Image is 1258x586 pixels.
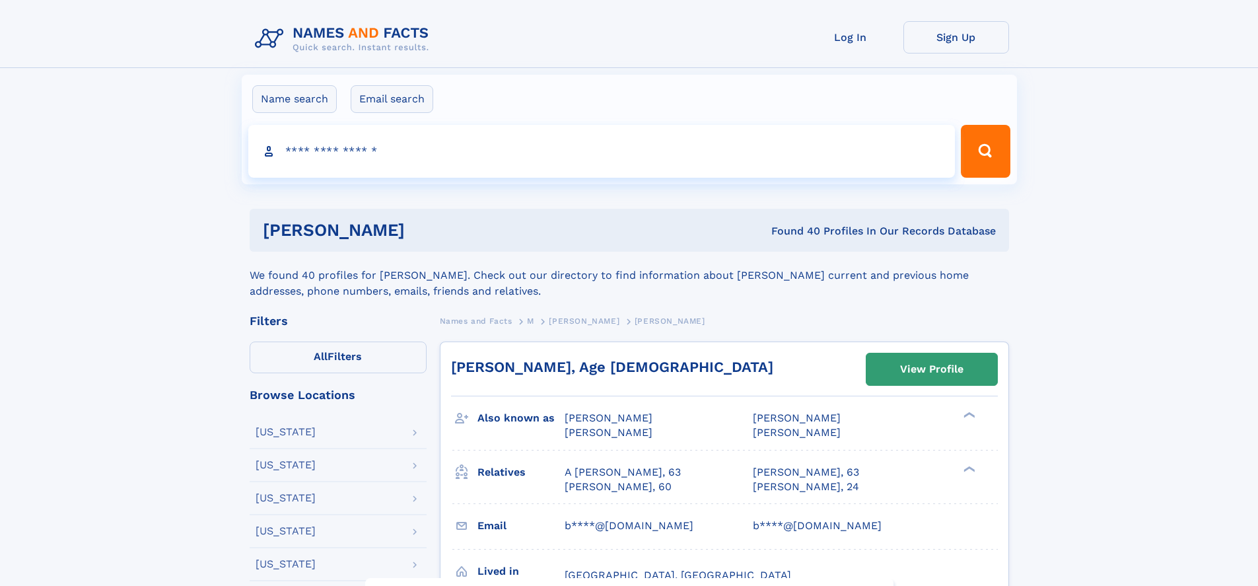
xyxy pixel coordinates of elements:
[565,426,652,439] span: [PERSON_NAME]
[753,426,841,439] span: [PERSON_NAME]
[960,411,976,420] div: ❯
[960,464,976,473] div: ❯
[903,21,1009,54] a: Sign Up
[250,21,440,57] img: Logo Names and Facts
[565,412,652,424] span: [PERSON_NAME]
[477,515,565,537] h3: Email
[635,316,705,326] span: [PERSON_NAME]
[440,312,512,329] a: Names and Facts
[256,427,316,437] div: [US_STATE]
[477,560,565,583] h3: Lived in
[527,312,534,329] a: M
[588,224,996,238] div: Found 40 Profiles In Our Records Database
[753,412,841,424] span: [PERSON_NAME]
[248,125,956,178] input: search input
[252,85,337,113] label: Name search
[250,252,1009,299] div: We found 40 profiles for [PERSON_NAME]. Check out our directory to find information about [PERSON...
[263,222,588,238] h1: [PERSON_NAME]
[753,465,859,480] a: [PERSON_NAME], 63
[961,125,1010,178] button: Search Button
[250,315,427,327] div: Filters
[351,85,433,113] label: Email search
[451,359,773,375] a: [PERSON_NAME], Age [DEMOGRAPHIC_DATA]
[549,312,619,329] a: [PERSON_NAME]
[527,316,534,326] span: M
[250,389,427,401] div: Browse Locations
[798,21,903,54] a: Log In
[900,354,963,385] div: View Profile
[565,569,791,581] span: [GEOGRAPHIC_DATA], [GEOGRAPHIC_DATA]
[565,480,672,494] a: [PERSON_NAME], 60
[565,465,681,480] a: A [PERSON_NAME], 63
[549,316,619,326] span: [PERSON_NAME]
[256,559,316,569] div: [US_STATE]
[250,342,427,373] label: Filters
[256,493,316,503] div: [US_STATE]
[477,461,565,484] h3: Relatives
[866,353,997,385] a: View Profile
[753,480,859,494] a: [PERSON_NAME], 24
[477,407,565,429] h3: Also known as
[256,526,316,536] div: [US_STATE]
[314,350,328,363] span: All
[256,460,316,470] div: [US_STATE]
